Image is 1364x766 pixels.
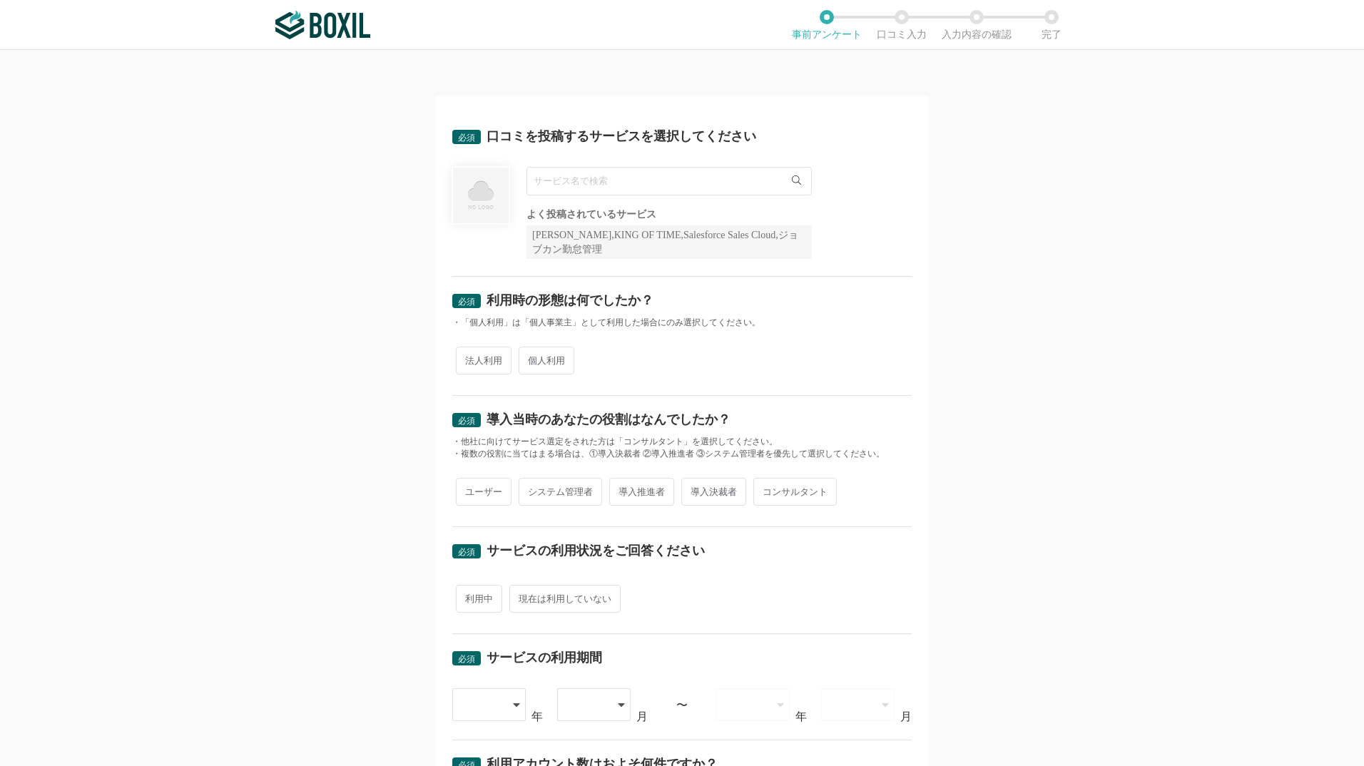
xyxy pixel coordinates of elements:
[452,448,912,460] div: ・複数の役割に当てはまる場合は、①導入決裁者 ②導入推進者 ③システム管理者を優先して選択してください。
[900,711,912,722] div: 月
[487,413,731,426] div: 導入当時のあなたの役割はなんでしたか？
[676,700,688,711] div: 〜
[452,436,912,448] div: ・他社に向けてサービス選定をされた方は「コンサルタント」を選択してください。
[458,547,475,557] span: 必須
[681,478,746,506] span: 導入決裁者
[789,10,864,40] li: 事前アンケート
[458,654,475,664] span: 必須
[458,133,475,143] span: 必須
[487,130,756,143] div: 口コミを投稿するサービスを選択してください
[458,416,475,426] span: 必須
[636,711,648,722] div: 月
[526,210,812,220] div: よく投稿されているサービス
[452,317,912,329] div: ・「個人利用」は「個人事業主」として利用した場合にのみ選択してください。
[487,544,705,557] div: サービスの利用状況をご回答ください
[795,711,807,722] div: 年
[275,11,370,39] img: ボクシルSaaS_ロゴ
[526,167,812,195] input: サービス名で検索
[456,478,511,506] span: ユーザー
[526,225,812,259] div: [PERSON_NAME],KING OF TIME,Salesforce Sales Cloud,ジョブカン勤怠管理
[531,711,543,722] div: 年
[487,651,602,664] div: サービスの利用期間
[1014,10,1089,40] li: 完了
[456,347,511,374] span: 法人利用
[939,10,1014,40] li: 入力内容の確認
[519,347,574,374] span: 個人利用
[753,478,837,506] span: コンサルタント
[487,294,653,307] div: 利用時の形態は何でしたか？
[458,297,475,307] span: 必須
[519,478,602,506] span: システム管理者
[456,585,502,613] span: 利用中
[509,585,621,613] span: 現在は利用していない
[609,478,674,506] span: 導入推進者
[864,10,939,40] li: 口コミ入力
